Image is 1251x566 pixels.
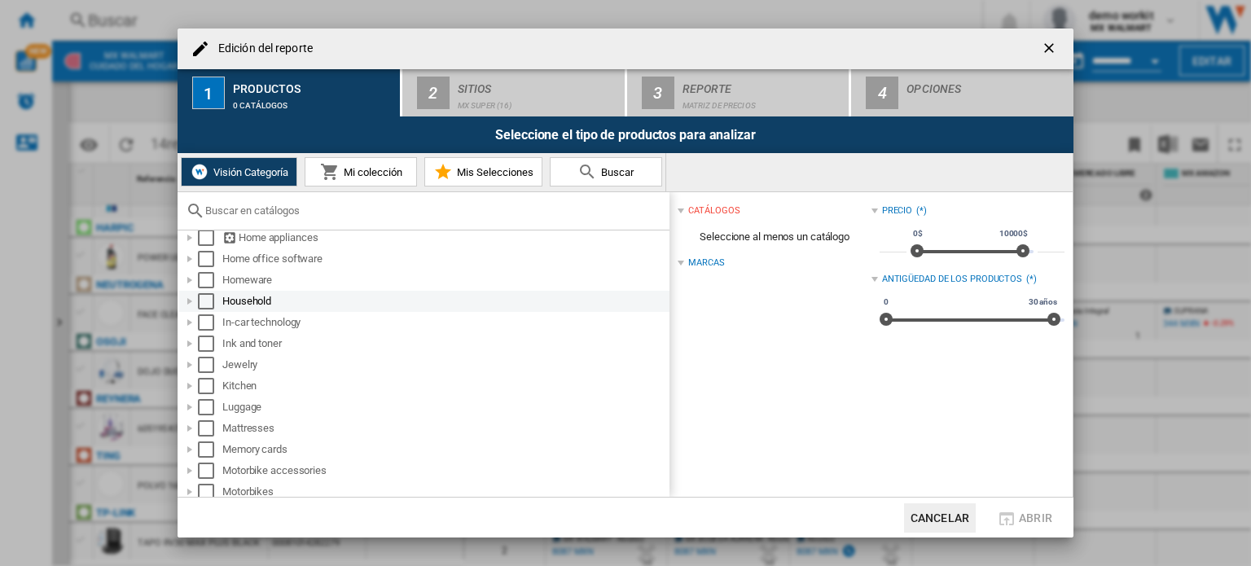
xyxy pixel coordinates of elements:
[198,378,222,394] md-checkbox: Select
[233,76,393,93] div: Productos
[222,463,667,479] div: Motorbike accessories
[458,93,618,110] div: MX SUPER (16)
[906,76,1067,93] div: Opciones
[417,77,450,109] div: 2
[222,293,667,309] div: Household
[683,76,843,93] div: Reporte
[233,93,393,110] div: 0 catálogos
[222,441,667,458] div: Memory cards
[222,230,667,246] div: Home appliances
[198,441,222,458] md-checkbox: Select
[198,463,222,479] md-checkbox: Select
[222,420,667,437] div: Mattresses
[882,204,912,217] div: Precio
[402,69,626,116] button: 2 Sitios MX SUPER (16)
[198,420,222,437] md-checkbox: Select
[198,399,222,415] md-checkbox: Select
[198,293,222,309] md-checkbox: Select
[178,116,1073,153] div: Seleccione el tipo de productos para analizar
[222,357,667,373] div: Jewelry
[210,41,313,57] h4: Edición del reporte
[178,29,1073,538] md-dialog: Edición del ...
[340,166,402,178] span: Mi colección
[222,484,667,500] div: Motorbikes
[688,204,740,217] div: catálogos
[458,76,618,93] div: Sitios
[597,166,634,178] span: Buscar
[305,157,417,186] button: Mi colección
[1041,40,1060,59] ng-md-icon: getI18NText('BUTTONS.CLOSE_DIALOG')
[222,314,667,331] div: In-car technology
[904,503,976,533] button: Cancelar
[989,503,1060,533] button: Abrir
[198,230,222,246] md-checkbox: Select
[1019,511,1052,524] span: Abrir
[851,69,1073,116] button: 4 Opciones
[198,314,222,331] md-checkbox: Select
[192,77,225,109] div: 1
[642,77,674,109] div: 3
[688,257,724,270] div: Marcas
[683,93,843,110] div: Matriz de precios
[453,166,533,178] span: Mis Selecciones
[205,204,661,217] input: Buscar en catálogos
[1034,33,1067,65] button: getI18NText('BUTTONS.CLOSE_DIALOG')
[997,227,1030,240] span: 10000$
[550,157,662,186] button: Buscar
[222,272,667,288] div: Homeware
[222,251,667,267] div: Home office software
[222,399,667,415] div: Luggage
[424,157,542,186] button: Mis Selecciones
[881,296,891,309] span: 0
[198,357,222,373] md-checkbox: Select
[209,166,288,178] span: Visión Categoría
[222,336,667,352] div: Ink and toner
[627,69,851,116] button: 3 Reporte Matriz de precios
[911,227,925,240] span: 0$
[198,272,222,288] md-checkbox: Select
[866,77,898,109] div: 4
[198,336,222,352] md-checkbox: Select
[222,378,667,394] div: Kitchen
[678,222,871,252] span: Seleccione al menos un catálogo
[178,69,402,116] button: 1 Productos 0 catálogos
[882,273,1022,286] div: Antigüedad de los productos
[1026,296,1060,309] span: 30 años
[181,157,297,186] button: Visión Categoría
[198,484,222,500] md-checkbox: Select
[198,251,222,267] md-checkbox: Select
[190,162,209,182] img: wiser-icon-white.png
